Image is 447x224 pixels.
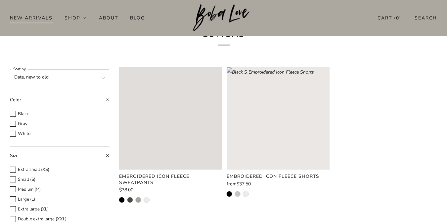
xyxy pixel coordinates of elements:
product-card-title: Embroidered Icon Fleece Sweatpants [119,173,189,185]
summary: Color [10,95,109,109]
span: from [227,181,251,187]
h1: Bottoms [132,27,315,46]
span: Color [10,97,21,103]
product-card-title: Embroidered Icon Fleece Shorts [227,173,319,179]
a: Black S Embroidered Icon Fleece Shorts Loading image: Black S Embroidered Icon Fleece Shorts [227,67,329,170]
image-skeleton: Loading image: Black XS Embroidered Icon Fleece Sweatpants [119,67,222,170]
label: Extra large (XL) [10,206,109,213]
label: Black [10,110,109,118]
label: Gray [10,120,109,128]
a: Black XS Embroidered Icon Fleece Sweatpants Loading image: Black XS Embroidered Icon Fleece Sweat... [119,67,222,170]
a: About [99,13,118,23]
span: Size [10,152,18,159]
span: $37.50 [237,181,251,187]
label: Medium (M) [10,186,109,193]
label: Small (S) [10,176,109,183]
a: Search [415,13,437,23]
label: Extra small (XS) [10,166,109,174]
a: New Arrivals [10,13,53,23]
label: White [10,130,109,138]
a: $38.00 [119,188,222,192]
a: from$37.50 [227,182,329,186]
label: Double extra large (XXL) [10,215,109,223]
items-count: 0 [396,15,399,21]
summary: Size [10,147,109,165]
img: Boba Love [193,4,254,31]
label: Large (L) [10,196,109,203]
a: Embroidered Icon Fleece Sweatpants [119,174,222,185]
a: Shop [65,13,87,23]
a: Cart [378,13,401,23]
span: $38.00 [119,187,133,193]
a: Embroidered Icon Fleece Shorts [227,174,329,179]
a: Blog [130,13,145,23]
a: Boba Love [193,4,254,32]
